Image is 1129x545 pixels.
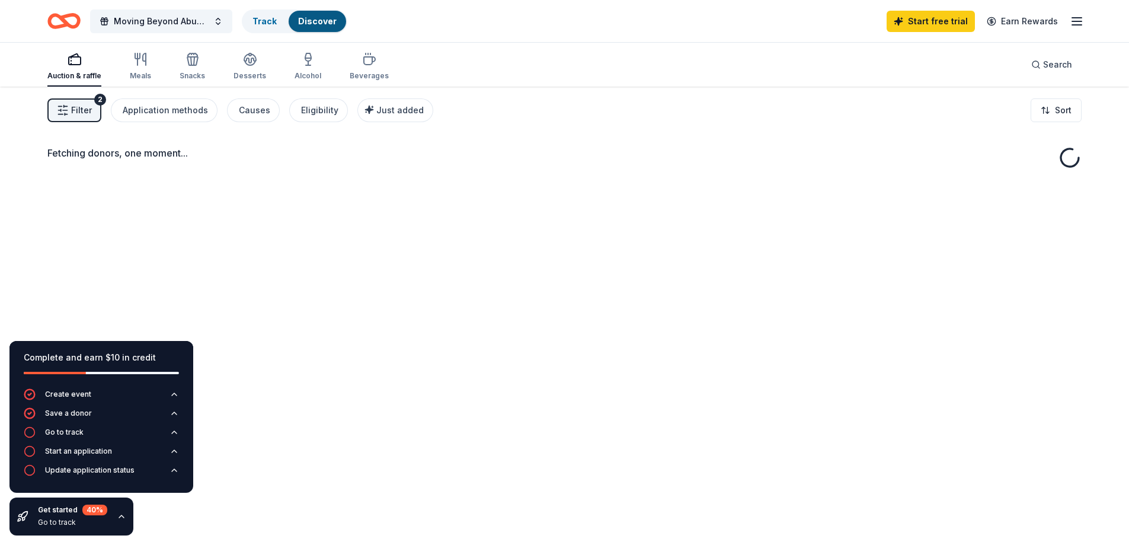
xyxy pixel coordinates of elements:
div: Get started [38,505,107,515]
a: Discover [298,16,337,26]
button: Go to track [24,426,179,445]
button: Meals [130,47,151,87]
button: Filter2 [47,98,101,122]
button: Causes [227,98,280,122]
button: Start an application [24,445,179,464]
a: Home [47,7,81,35]
div: Go to track [45,428,84,437]
div: Application methods [123,103,208,117]
div: Eligibility [301,103,338,117]
a: Start free trial [887,11,975,32]
button: Sort [1031,98,1082,122]
div: 40 % [82,505,107,515]
button: Auction & raffle [47,47,101,87]
span: Just added [376,105,424,115]
button: Save a donor [24,407,179,426]
span: Sort [1055,103,1072,117]
div: Alcohol [295,71,321,81]
div: Auction & raffle [47,71,101,81]
span: Moving Beyond Abuse 5K & Charity Walk [114,14,209,28]
a: Earn Rewards [980,11,1065,32]
div: Start an application [45,447,112,456]
button: Eligibility [289,98,348,122]
div: Go to track [38,518,107,527]
button: Application methods [111,98,218,122]
div: Complete and earn $10 in credit [24,350,179,365]
div: Update application status [45,466,135,475]
button: Snacks [180,47,205,87]
div: Meals [130,71,151,81]
span: Filter [71,103,92,117]
button: TrackDiscover [242,9,347,33]
button: Just added [357,98,433,122]
button: Beverages [350,47,389,87]
div: Beverages [350,71,389,81]
button: Update application status [24,464,179,483]
div: Desserts [234,71,266,81]
button: Moving Beyond Abuse 5K & Charity Walk [90,9,232,33]
div: Create event [45,390,91,399]
button: Desserts [234,47,266,87]
div: Fetching donors, one moment... [47,146,1082,160]
button: Search [1022,53,1082,77]
div: Save a donor [45,409,92,418]
div: 2 [94,94,106,106]
span: Search [1043,58,1072,72]
a: Track [252,16,277,26]
button: Create event [24,388,179,407]
div: Causes [239,103,270,117]
button: Alcohol [295,47,321,87]
div: Snacks [180,71,205,81]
